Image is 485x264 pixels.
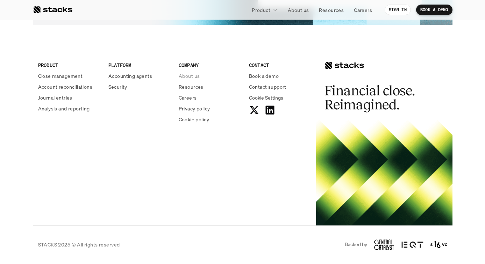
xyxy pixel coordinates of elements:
a: Cookie policy [179,116,241,123]
a: Security [108,83,170,90]
p: Contact support [249,83,286,90]
a: Journal entries [38,94,100,101]
p: CONTACT [249,61,311,69]
p: SIGN IN [389,7,407,12]
p: Book a demo [249,72,279,80]
a: Resources [315,4,348,16]
a: Privacy Policy [83,134,113,138]
p: Cookie policy [179,116,209,123]
p: STACKS 2025 © All rights reserved [38,241,120,248]
button: Cookie Trigger [249,94,283,101]
h2: Financial close. Reimagined. [324,84,429,112]
p: Privacy policy [179,105,210,112]
p: Resources [319,6,344,14]
span: Cookie Settings [249,94,283,101]
p: BOOK A DEMO [420,7,448,12]
p: PRODUCT [38,61,100,69]
p: Journal entries [38,94,72,101]
a: Book a demo [249,72,311,80]
p: Backed by [345,242,367,248]
p: PLATFORM [108,61,170,69]
a: BOOK A DEMO [416,5,452,15]
p: Resources [179,83,204,90]
a: Close management [38,72,100,80]
p: Careers [354,6,372,14]
a: Account reconciliations [38,83,100,90]
p: Analysis and reporting [38,105,90,112]
a: Careers [350,4,376,16]
p: Close management [38,72,83,80]
p: Account reconciliations [38,83,93,90]
a: Accounting agents [108,72,170,80]
p: About us [179,72,200,80]
p: Security [108,83,127,90]
a: About us [179,72,241,80]
p: About us [288,6,309,14]
p: COMPANY [179,61,241,69]
p: Careers [179,94,197,101]
a: Privacy policy [179,105,241,112]
a: About us [284,4,313,16]
a: Careers [179,94,241,101]
a: Resources [179,83,241,90]
a: Contact support [249,83,311,90]
a: Analysis and reporting [38,105,100,112]
p: Product [252,6,270,14]
p: Accounting agents [108,72,152,80]
a: SIGN IN [385,5,411,15]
